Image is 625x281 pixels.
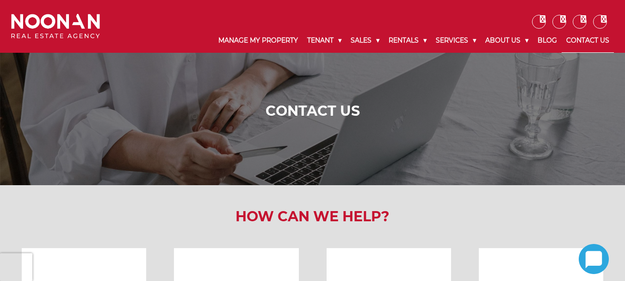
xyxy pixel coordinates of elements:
[562,29,614,53] a: Contact Us
[384,29,431,52] a: Rentals
[481,29,533,52] a: About Us
[13,103,612,119] h1: Contact Us
[533,29,562,52] a: Blog
[4,208,621,225] h2: How Can We Help?
[11,14,100,38] img: Noonan Real Estate Agency
[431,29,481,52] a: Services
[346,29,384,52] a: Sales
[303,29,346,52] a: Tenant
[214,29,303,52] a: Manage My Property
